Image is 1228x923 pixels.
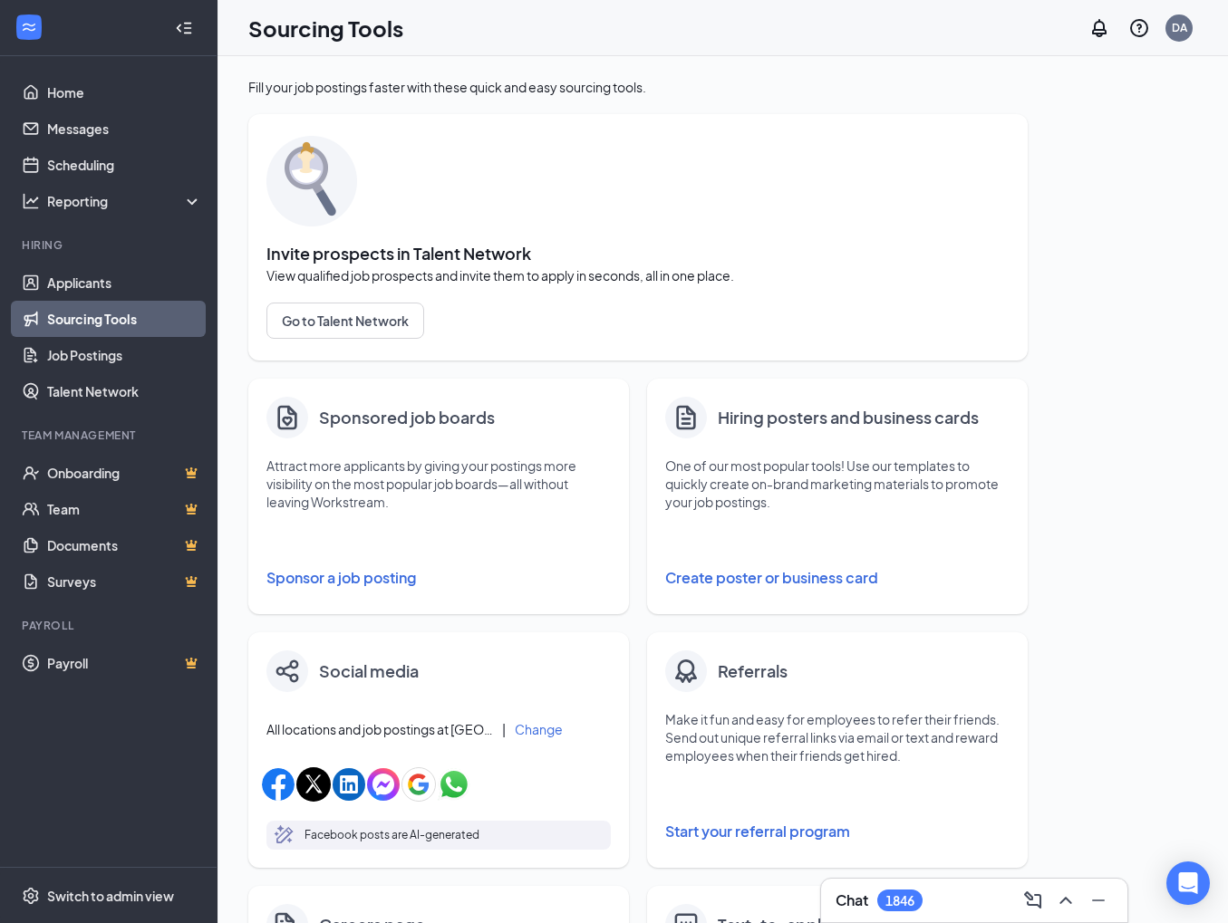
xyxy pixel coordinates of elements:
[262,768,295,801] img: facebookIcon
[273,403,302,432] img: clipboard
[672,402,701,433] svg: Document
[266,457,611,511] p: Attract more applicants by giving your postings more visibility on the most popular job boards—al...
[438,768,470,801] img: whatsappIcon
[47,491,202,527] a: TeamCrown
[502,719,506,739] div: |
[266,303,1010,339] a: Go to Talent Network
[47,147,202,183] a: Scheduling
[1166,861,1210,905] div: Open Intercom Messenger
[22,887,40,905] svg: Settings
[47,373,202,409] a: Talent Network
[47,192,203,210] div: Reporting
[305,826,479,844] p: Facebook posts are AI-generated
[47,301,202,337] a: Sourcing Tools
[47,264,202,301] a: Applicants
[47,74,202,111] a: Home
[515,723,563,736] button: Change
[1055,889,1077,911] svg: ChevronUp
[1088,17,1110,39] svg: Notifications
[718,405,979,430] h4: Hiring posters and business cards
[1088,889,1109,911] svg: Minimize
[1022,889,1044,911] svg: ComposeMessage
[47,527,202,563] a: DocumentsCrown
[665,560,1010,596] button: Create poster or business card
[47,563,202,600] a: SurveysCrown
[20,18,38,36] svg: WorkstreamLogo
[1084,886,1113,915] button: Minimize
[276,659,299,683] img: share
[672,657,701,686] img: badge
[248,13,403,43] h1: Sourcing Tools
[47,645,202,681] a: PayrollCrown
[266,266,1010,284] span: View qualified job prospects and invite them to apply in seconds, all in one place.
[319,405,495,430] h4: Sponsored job boards
[266,560,611,596] button: Sponsor a job posting
[836,890,868,910] h3: Chat
[319,659,419,684] h4: Social media
[266,720,493,738] span: All locations and job postings at [GEOGRAPHIC_DATA][PERSON_NAME]
[885,893,914,909] div: 1846
[401,767,436,802] img: googleIcon
[718,659,788,684] h4: Referrals
[47,887,174,905] div: Switch to admin view
[175,19,193,37] svg: Collapse
[665,710,1010,764] p: Make it fun and easy for employees to refer their friends. Send out unique referral links via ema...
[333,768,365,801] img: linkedinIcon
[47,455,202,491] a: OnboardingCrown
[1051,886,1080,915] button: ChevronUp
[665,813,1010,850] button: Start your referral program
[1128,17,1150,39] svg: QuestionInfo
[47,337,202,373] a: Job Postings
[248,78,1028,96] div: Fill your job postings faster with these quick and easy sourcing tools.
[47,111,202,147] a: Messages
[22,237,198,253] div: Hiring
[266,245,1010,263] span: Invite prospects in Talent Network
[22,428,198,443] div: Team Management
[1172,20,1187,35] div: DA
[1019,886,1048,915] button: ComposeMessage
[665,457,1010,511] p: One of our most popular tools! Use our templates to quickly create on-brand marketing materials t...
[296,767,331,802] img: xIcon
[274,824,295,846] svg: MagicPencil
[266,303,424,339] button: Go to Talent Network
[367,768,400,801] img: facebookMessengerIcon
[266,136,357,226] img: sourcing-tools
[22,192,40,210] svg: Analysis
[22,618,198,633] div: Payroll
